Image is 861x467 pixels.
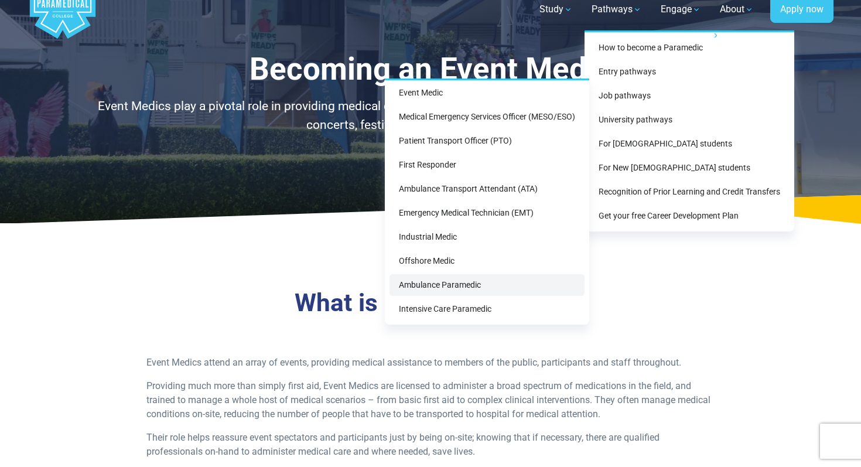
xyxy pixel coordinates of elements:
[88,97,773,134] p: Event Medics play a pivotal role in providing medical care to members of the public at small-to-l...
[389,154,585,176] a: First Responder
[389,226,585,248] a: Industrial Medic
[589,157,790,179] a: For New [DEMOGRAPHIC_DATA] students
[88,51,773,88] h1: Becoming an Event Medic
[389,178,585,200] a: Ambulance Transport Attendant (ATA)
[389,82,585,104] a: Event Medic
[88,288,773,318] h3: What is an Event Medic?
[146,356,715,370] p: Event Medics attend an array of events, providing medical assistance to members of the public, pa...
[589,181,790,203] a: Recognition of Prior Learning and Credit Transfers
[589,133,790,155] a: For [DEMOGRAPHIC_DATA] students
[389,202,585,224] a: Emergency Medical Technician (EMT)
[389,130,585,152] a: Patient Transport Officer (PTO)
[589,109,790,131] a: University pathways
[589,205,790,227] a: Get your free Career Development Plan
[589,85,790,107] a: Job pathways
[146,431,715,459] p: Their role helps reassure event spectators and participants just by being on-site; knowing that i...
[389,106,585,128] a: Medical Emergency Services Officer (MESO/ESO)
[389,274,585,296] a: Ambulance Paramedic
[585,30,794,231] div: Pathways
[389,250,585,272] a: Offshore Medic
[589,61,790,83] a: Entry pathways
[589,37,790,59] a: How to become a Paramedic
[385,79,589,325] div: Entry pathways
[389,298,585,320] a: Intensive Care Paramedic
[146,379,715,421] p: Providing much more than simply first aid, Event Medics are licensed to administer a broad spectr...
